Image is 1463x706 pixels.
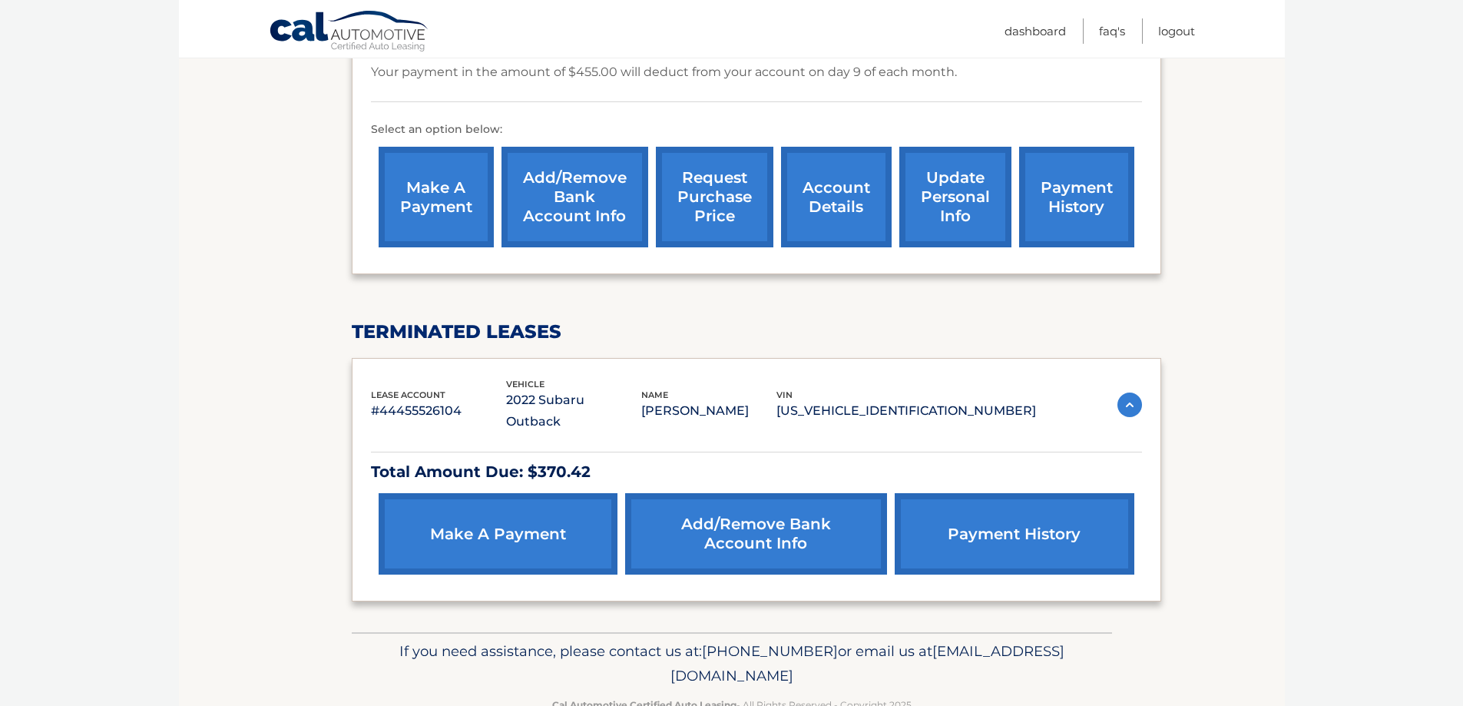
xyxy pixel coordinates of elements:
[776,389,793,400] span: vin
[379,493,617,575] a: make a payment
[625,493,888,575] a: Add/Remove bank account info
[670,642,1064,684] span: [EMAIL_ADDRESS][DOMAIN_NAME]
[1019,147,1134,247] a: payment history
[895,493,1134,575] a: payment history
[506,389,641,433] p: 2022 Subaru Outback
[1005,18,1066,44] a: Dashboard
[1099,18,1125,44] a: FAQ's
[371,389,445,400] span: lease account
[1158,18,1195,44] a: Logout
[379,147,494,247] a: make a payment
[501,147,648,247] a: Add/Remove bank account info
[362,639,1102,688] p: If you need assistance, please contact us at: or email us at
[781,147,892,247] a: account details
[641,400,776,422] p: [PERSON_NAME]
[1117,393,1142,417] img: accordion-active.svg
[269,10,430,55] a: Cal Automotive
[371,61,957,83] p: Your payment in the amount of $455.00 will deduct from your account on day 9 of each month.
[899,147,1011,247] a: update personal info
[641,389,668,400] span: name
[776,400,1036,422] p: [US_VEHICLE_IDENTIFICATION_NUMBER]
[702,642,838,660] span: [PHONE_NUMBER]
[371,459,1142,486] p: Total Amount Due: $370.42
[506,379,544,389] span: vehicle
[371,400,506,422] p: #44455526104
[656,147,773,247] a: request purchase price
[352,320,1161,343] h2: terminated leases
[371,121,1142,139] p: Select an option below:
